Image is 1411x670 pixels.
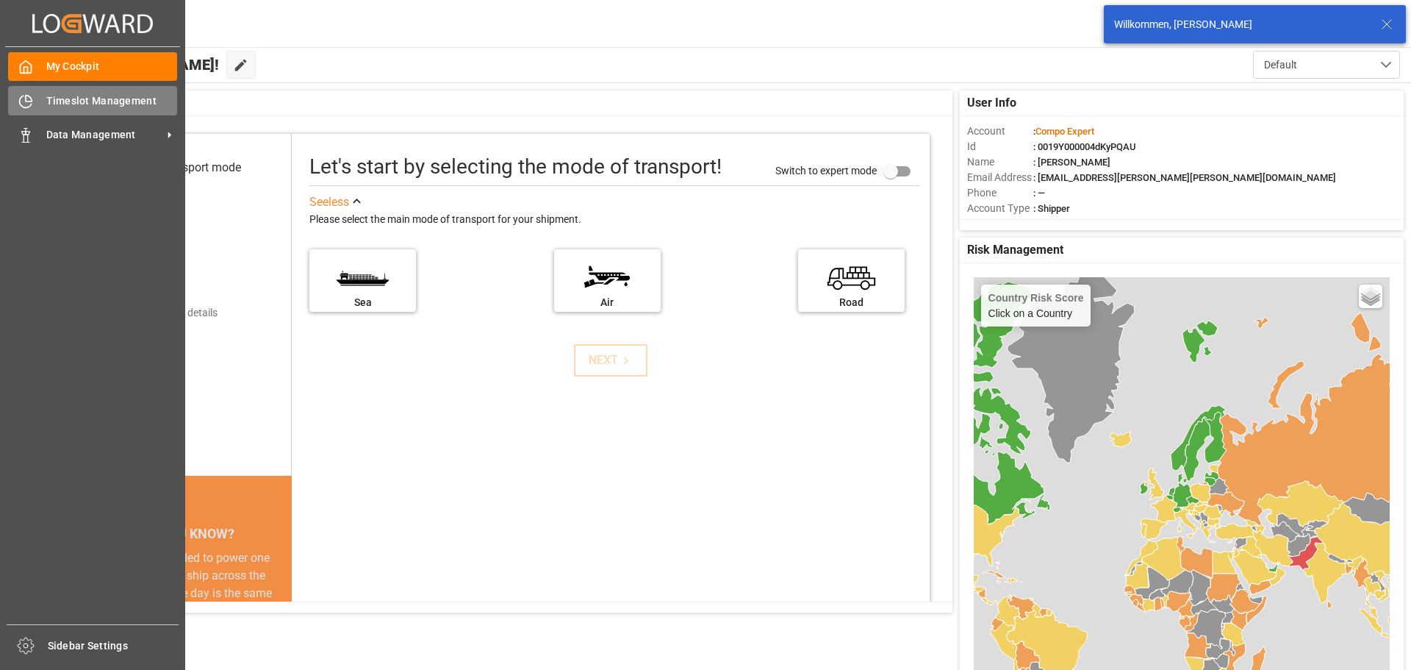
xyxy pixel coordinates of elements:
[1033,188,1045,199] span: : —
[1033,172,1336,183] span: : [EMAIL_ADDRESS][PERSON_NAME][PERSON_NAME][DOMAIN_NAME]
[1033,141,1136,152] span: : 0019Y000004dKyPQAU
[1114,17,1367,32] div: Willkommen, [PERSON_NAME]
[561,295,653,310] div: Air
[967,94,1016,112] span: User Info
[967,139,1033,154] span: Id
[574,344,647,377] button: NEXT
[1359,285,1382,308] a: Layers
[967,154,1033,170] span: Name
[967,201,1033,216] span: Account Type
[97,549,274,655] div: The energy needed to power one large container ship across the ocean in a single day is the same ...
[309,193,349,211] div: See less
[317,295,409,310] div: Sea
[967,170,1033,185] span: Email Address
[1033,157,1110,168] span: : [PERSON_NAME]
[967,124,1033,139] span: Account
[46,127,162,143] span: Data Management
[589,352,633,369] div: NEXT
[46,93,178,109] span: Timeslot Management
[775,164,877,176] span: Switch to expert mode
[1035,126,1094,137] span: Compo Expert
[46,59,178,74] span: My Cockpit
[8,52,177,81] a: My Cockpit
[967,185,1033,201] span: Phone
[61,51,219,79] span: Hello [PERSON_NAME]!
[79,518,292,549] div: DID YOU KNOW?
[967,241,1063,259] span: Risk Management
[48,638,179,654] span: Sidebar Settings
[309,152,722,182] div: Let's start by selecting the mode of transport!
[1033,126,1094,137] span: :
[988,292,1084,319] div: Click on a Country
[1033,203,1070,214] span: : Shipper
[1264,57,1297,73] span: Default
[1253,51,1400,79] button: open menu
[805,295,897,310] div: Road
[8,86,177,115] a: Timeslot Management
[309,211,919,229] div: Please select the main mode of transport for your shipment.
[988,292,1084,304] h4: Country Risk Score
